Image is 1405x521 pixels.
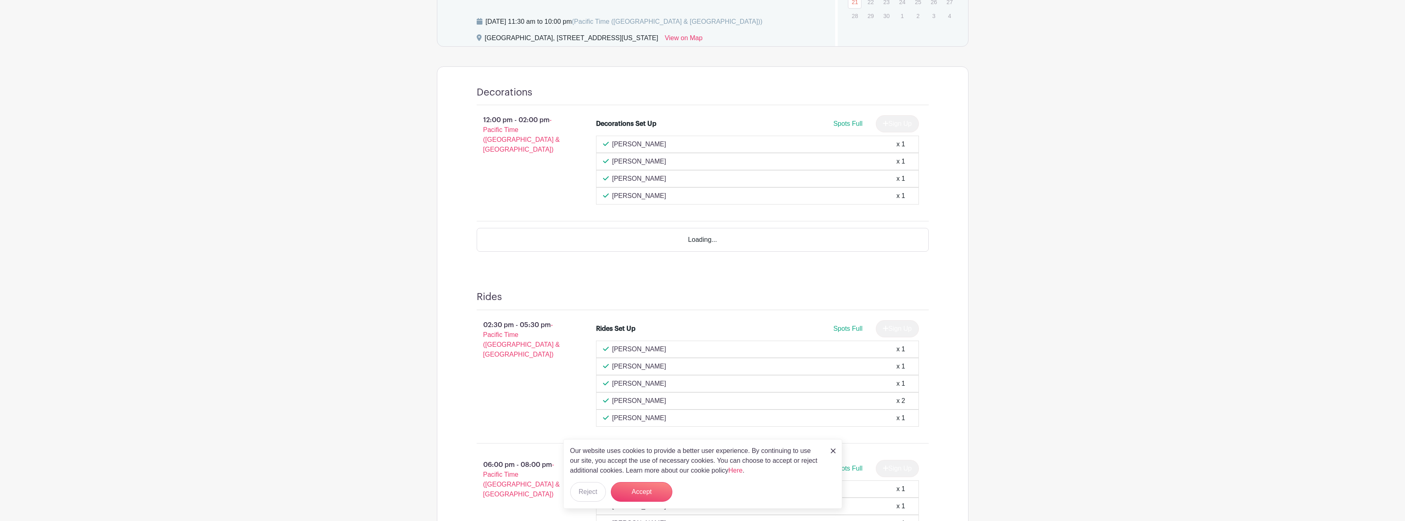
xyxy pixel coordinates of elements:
[896,174,905,184] div: x 1
[596,324,635,334] div: Rides Set Up
[464,112,583,158] p: 12:00 pm - 02:00 pm
[833,120,862,127] span: Spots Full
[896,9,909,22] p: 1
[833,465,862,472] span: Spots Full
[927,9,941,22] p: 3
[612,191,666,201] p: [PERSON_NAME]
[464,317,583,363] p: 02:30 pm - 05:30 pm
[848,9,861,22] p: 28
[612,413,666,423] p: [PERSON_NAME]
[665,33,702,46] a: View on Map
[612,396,666,406] p: [PERSON_NAME]
[896,396,905,406] div: x 2
[833,325,862,332] span: Spots Full
[896,379,905,389] div: x 1
[611,482,672,502] button: Accept
[485,33,658,46] div: [GEOGRAPHIC_DATA], [STREET_ADDRESS][US_STATE]
[464,457,583,503] p: 06:00 pm - 08:00 pm
[486,17,763,27] div: [DATE] 11:30 am to 10:00 pm
[612,157,666,166] p: [PERSON_NAME]
[612,139,666,149] p: [PERSON_NAME]
[896,157,905,166] div: x 1
[570,482,606,502] button: Reject
[612,362,666,371] p: [PERSON_NAME]
[896,344,905,354] div: x 1
[477,291,502,303] h4: Rides
[612,174,666,184] p: [PERSON_NAME]
[612,344,666,354] p: [PERSON_NAME]
[896,413,905,423] div: x 1
[896,362,905,371] div: x 1
[880,9,893,22] p: 30
[896,139,905,149] div: x 1
[896,484,905,494] div: x 1
[911,9,925,22] p: 2
[896,191,905,201] div: x 1
[612,379,666,389] p: [PERSON_NAME]
[729,467,743,474] a: Here
[943,9,956,22] p: 4
[596,119,656,129] div: Decorations Set Up
[572,18,763,25] span: (Pacific Time ([GEOGRAPHIC_DATA] & [GEOGRAPHIC_DATA]))
[570,446,822,475] p: Our website uses cookies to provide a better user experience. By continuing to use our site, you ...
[831,448,836,453] img: close_button-5f87c8562297e5c2d7936805f587ecaba9071eb48480494691a3f1689db116b3.svg
[477,86,532,98] h4: Decorations
[477,228,929,252] div: Loading...
[864,9,877,22] p: 29
[896,501,905,511] div: x 1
